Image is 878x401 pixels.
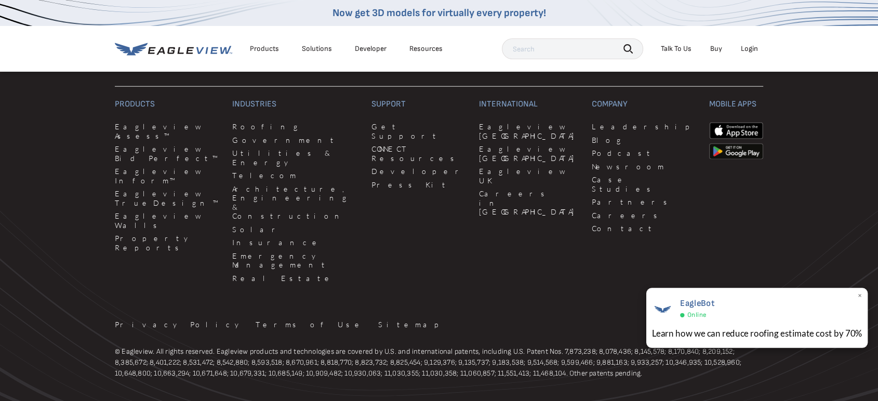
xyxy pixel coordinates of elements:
[115,189,220,207] a: Eagleview TrueDesign™
[479,189,579,217] a: Careers in [GEOGRAPHIC_DATA]
[479,144,579,163] a: Eagleview [GEOGRAPHIC_DATA]
[371,99,467,110] h3: Support
[651,298,673,320] img: EagleBot
[479,167,579,185] a: Eagleview UK
[371,180,467,190] a: Press Kit
[232,184,359,221] a: Architecture, Engineering & Construction
[371,122,467,140] a: Get Support
[857,291,862,302] span: ×
[592,99,697,110] h3: Company
[232,99,359,110] h3: Industries
[115,167,220,185] a: Eagleview Inform™
[592,162,697,171] a: Newsroom
[115,122,220,140] a: Eagleview Assess™
[115,234,220,252] a: Property Reports
[232,171,359,180] a: Telecom
[232,122,359,131] a: Roofing
[232,251,359,270] a: Emergency Management
[709,122,763,139] img: apple-app-store.png
[592,175,697,193] a: Case Studies
[661,44,691,54] div: Talk To Us
[479,99,579,110] h3: International
[115,320,243,329] a: Privacy Policy
[502,38,643,59] input: Search
[592,122,697,131] a: Leadership
[371,144,467,163] a: CONNECT Resources
[592,136,697,145] a: Blog
[256,320,366,329] a: Terms of Use
[378,320,446,329] a: Sitemap
[232,225,359,234] a: Solar
[250,44,279,54] div: Products
[115,99,220,110] h3: Products
[232,238,359,247] a: Insurance
[232,149,359,167] a: Utilities & Energy
[409,44,443,54] div: Resources
[371,167,467,176] a: Developer
[680,298,714,309] span: EagleBot
[651,327,862,340] div: Learn how we can reduce roofing estimate cost by 70%
[592,224,697,233] a: Contact
[115,346,763,379] p: © Eagleview. All rights reserved. Eagleview products and technologies are covered by U.S. and int...
[709,99,763,110] h3: Mobile Apps
[332,7,546,19] a: Now get 3D models for virtually every property!
[355,44,387,54] a: Developer
[741,44,758,54] div: Login
[115,211,220,230] a: Eagleview Walls
[592,149,697,158] a: Podcast
[687,311,706,319] span: Online
[709,143,763,160] img: google-play-store_b9643a.png
[302,44,332,54] div: Solutions
[115,144,220,163] a: Eagleview Bid Perfect™
[592,211,697,220] a: Careers
[232,136,359,145] a: Government
[592,197,697,207] a: Partners
[710,44,722,54] a: Buy
[232,274,359,283] a: Real Estate
[479,122,579,140] a: Eagleview [GEOGRAPHIC_DATA]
